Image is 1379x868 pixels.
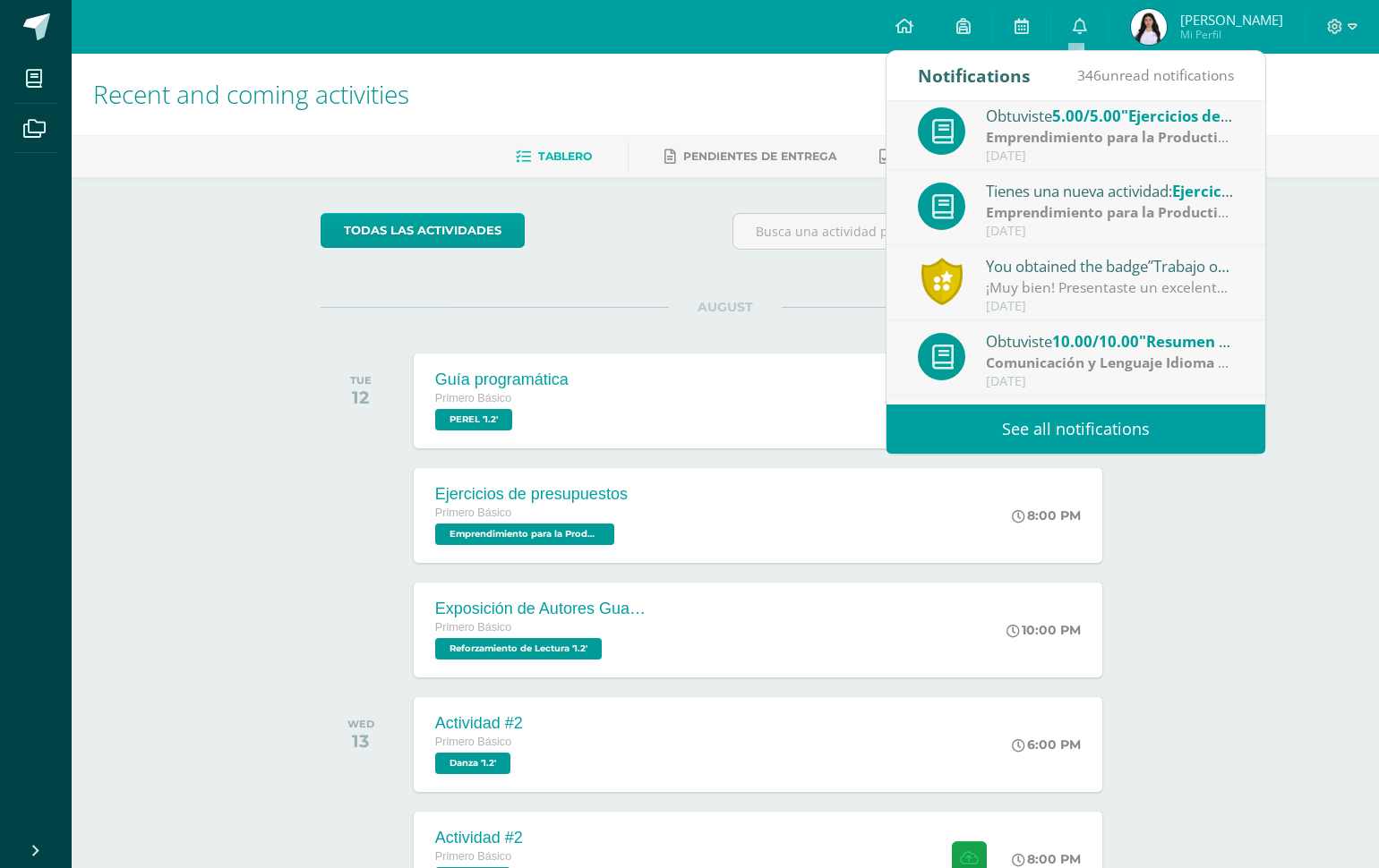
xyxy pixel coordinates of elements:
a: Entregadas [879,142,978,171]
span: Primero Básico [435,850,511,863]
div: Exposición de Autores Guatemaltecos [435,600,650,618]
div: Tienes una nueva actividad: [986,179,1235,202]
div: | PROCEDIMENTAL [986,127,1235,148]
div: Actividad #2 [435,829,523,847]
div: [DATE] [986,224,1235,239]
a: Pendientes de entrega [664,142,836,171]
div: Obtuviste en [986,329,1235,353]
span: PEREL '1.2' [435,409,512,430]
div: 8:00 PM [1012,851,1081,867]
img: 9c1d38f887ea799b3e34c9895ff72d0c.png [1131,9,1167,45]
div: ¡Muy bien! Presentaste un excelente proyecto que se diferenció por ser único y cumplir con los re... [986,277,1235,298]
strong: Emprendimiento para la Productividad [986,202,1256,222]
span: Recent and coming activities [93,77,409,111]
div: 6:00 PM [1012,736,1081,753]
div: 10:00 PM [1006,622,1081,638]
span: Pendientes de entrega [683,149,836,163]
div: [DATE] [986,374,1235,389]
div: 8:00 PM [1012,507,1081,523]
div: TUE [350,374,372,387]
div: Ejercicios de presupuestos [435,485,628,504]
span: "Ejercicios de presupuestos" [1121,106,1332,126]
strong: Emprendimiento para la Productividad [986,127,1256,147]
div: 13 [347,730,374,752]
div: Actividad #2 [435,714,523,733]
span: "Resumen detallado." [1139,331,1301,352]
span: 5.00/5.00 [1052,106,1121,126]
span: Ejercicios de presupuestos [1172,181,1369,201]
span: Mi Perfil [1180,27,1283,42]
div: Guía programática [435,370,569,389]
div: Obtuviste en [986,104,1235,127]
div: Notifications [918,51,1031,100]
span: Danza '1.2' [435,753,510,774]
span: Tablero [538,149,592,163]
span: [PERSON_NAME] [1180,11,1283,29]
a: todas las Actividades [321,213,525,248]
input: Busca una actividad próxima aquí... [733,214,1130,249]
span: 346 [1077,65,1101,85]
div: [DATE] [986,299,1235,314]
span: Primero Básico [435,506,511,519]
span: Primero Básico [435,392,511,404]
div: You obtained the badge [986,254,1235,277]
span: Emprendimiento para la Productividad '1.2' [435,523,614,545]
span: ”Trabajo original” [1148,256,1265,277]
span: Primero Básico [435,736,511,748]
a: Tablero [516,142,592,171]
strong: Comunicación y Lenguaje Idioma Español [986,353,1272,372]
a: See all notifications [886,404,1265,454]
div: | PROCEDIMENTAL [986,202,1235,223]
div: [DATE] [986,149,1235,164]
div: WED [347,718,374,730]
span: unread notifications [1077,65,1234,85]
div: 12 [350,387,372,408]
span: AUGUST [669,299,782,315]
span: 10.00/10.00 [1052,331,1139,352]
div: | PROCEDIMENTAL [986,353,1235,373]
span: Primero Básico [435,621,511,634]
span: Reforzamiento de Lectura '1.2' [435,638,602,660]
